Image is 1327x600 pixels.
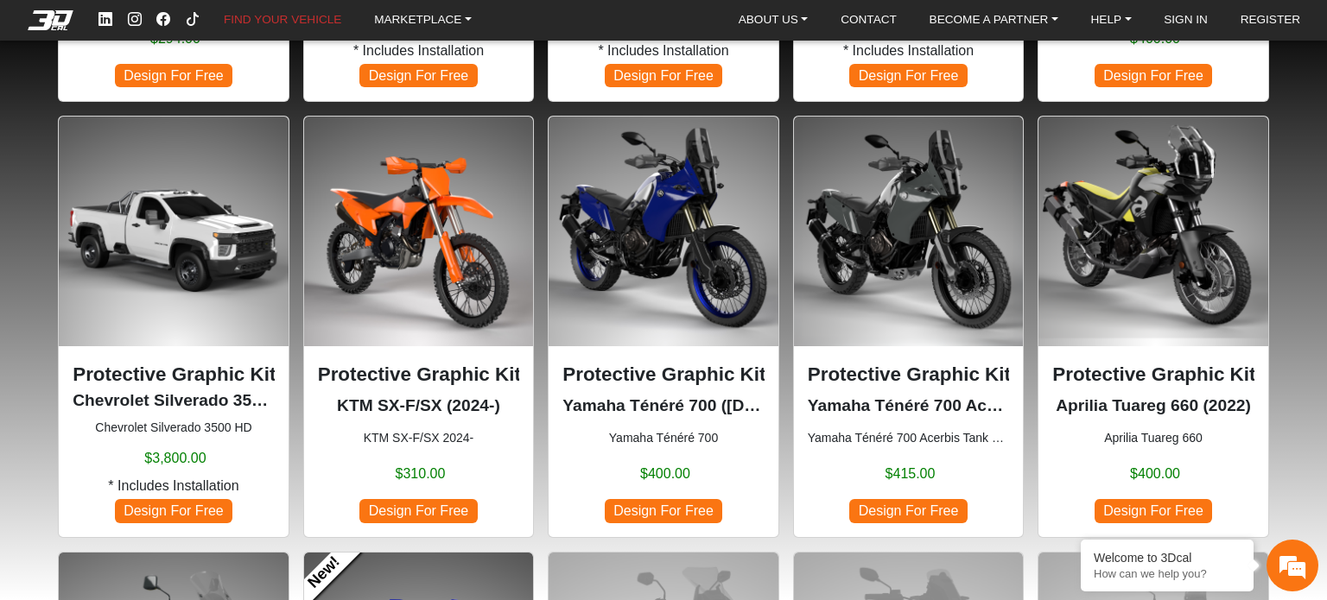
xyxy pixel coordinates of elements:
[1038,116,1269,537] div: Aprilia Tuareg 660
[849,64,967,87] span: Design For Free
[1094,551,1241,565] div: Welcome to 3Dcal
[1130,464,1180,484] span: $400.00
[923,9,1065,32] a: BECOME A PARTNER
[732,9,816,32] a: ABOUT US
[605,64,722,87] span: Design For Free
[283,9,325,50] div: Minimize live chat window
[1052,429,1254,447] small: Aprilia Tuareg 660
[793,116,1025,537] div: Yamaha Ténéré 700 Acerbis Tank 6.1 Gl
[144,448,206,469] span: $3,800.00
[19,89,45,115] div: Navigation go back
[73,360,275,389] p: Protective Graphic Kit
[58,116,289,537] div: Chevrolet Silverado 3500 HD
[562,360,765,389] p: Protective Graphic Kit
[59,117,289,346] img: Silverado 3500 HDnull2020-2023
[303,116,535,537] div: KTM SX-F/SX 2024-
[1234,9,1308,32] a: REGISTER
[222,448,329,502] div: Articles
[1084,9,1139,32] a: HELP
[640,464,690,484] span: $400.00
[1052,394,1254,419] p: Aprilia Tuareg 660 (2022)
[849,499,967,522] span: Design For Free
[1157,9,1215,32] a: SIGN IN
[605,499,722,522] span: Design For Free
[9,388,329,448] textarea: Type your message and hit 'Enter'
[359,64,477,87] span: Design For Free
[562,429,765,447] small: Yamaha Ténéré 700
[359,499,477,522] span: Design For Free
[116,448,223,502] div: FAQs
[562,394,765,419] p: Yamaha Ténéré 700 (2019-2024)
[318,429,520,447] small: KTM SX-F/SX 2024-
[808,429,1010,447] small: Yamaha Ténéré 700 Acerbis Tank 6.1 Gl
[353,41,484,61] span: * Includes Installation
[1052,360,1254,389] p: Protective Graphic Kit
[808,394,1010,419] p: Yamaha Ténéré 700 Acerbis Tank 6.1 Gl (2019-2024)
[1038,117,1268,346] img: Tuareg 660null2022
[367,9,479,32] a: MARKETPLACE
[115,499,232,522] span: Design For Free
[1095,499,1212,522] span: Design For Free
[548,116,779,537] div: Yamaha Ténéré 700
[217,9,348,32] a: FIND YOUR VEHICLE
[1094,567,1241,580] p: How can we help you?
[115,64,232,87] span: Design For Free
[9,478,116,490] span: Conversation
[598,41,728,61] span: * Includes Installation
[304,117,534,346] img: SX-F/SXnull2024-
[100,172,238,336] span: We're online!
[73,419,275,437] small: Chevrolet Silverado 3500 HD
[808,360,1010,389] p: Protective Graphic Kit
[886,464,936,484] span: $415.00
[116,91,316,113] div: Chat with us now
[549,117,778,346] img: Ténéré 700null2019-2024
[318,360,520,389] p: Protective Graphic Kit
[108,476,238,496] span: * Includes Installation
[843,41,974,61] span: * Includes Installation
[834,9,904,32] a: CONTACT
[396,464,446,484] span: $310.00
[1095,64,1212,87] span: Design For Free
[794,117,1024,346] img: Ténéré 700 Acerbis Tank 6.1 Gl2019-2024
[318,394,520,419] p: KTM SX-F/SX (2024-)
[73,388,275,414] p: Chevrolet Silverado 3500 HD (2020-2023)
